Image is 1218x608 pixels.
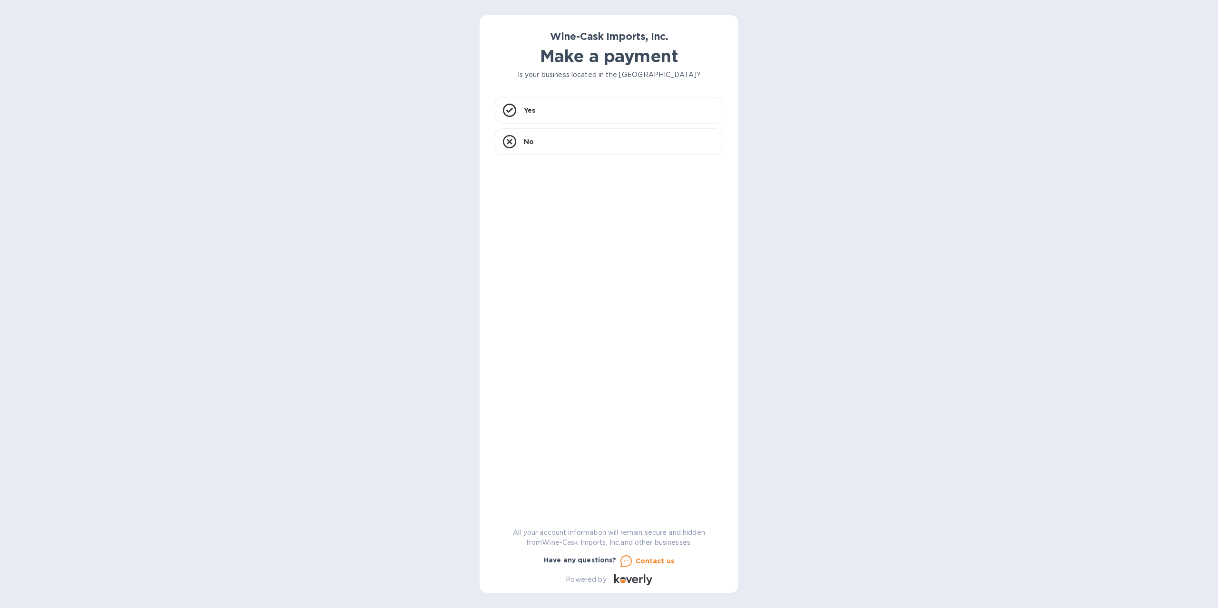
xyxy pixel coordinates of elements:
p: All your account information will remain secure and hidden from Wine-Cask Imports, Inc. and other... [495,528,723,548]
p: No [524,137,534,146]
h1: Make a payment [495,46,723,66]
u: Contact us [636,557,675,565]
p: Is your business located in the [GEOGRAPHIC_DATA]? [495,70,723,80]
p: Yes [524,106,535,115]
b: Wine-Cask Imports, Inc. [550,30,668,42]
b: Have any questions? [544,556,617,564]
p: Powered by [566,575,606,585]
